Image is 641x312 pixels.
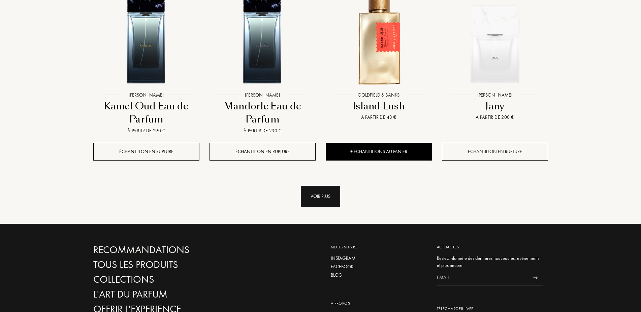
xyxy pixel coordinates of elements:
div: À partir de 200 € [445,114,545,121]
div: Nous suivre [331,244,427,250]
div: À partir de 43 € [328,114,429,121]
div: Échantillon en rupture [442,143,548,161]
div: À partir de 290 € [96,127,197,134]
div: + Échantillons au panier [326,143,432,161]
div: Actualités [437,244,543,250]
div: Voir plus [301,186,340,207]
div: Échantillon en rupture [93,143,199,161]
input: Email [437,270,528,285]
a: Collections [93,274,238,285]
div: À partir de 230 € [212,127,313,134]
a: Recommandations [93,244,238,256]
div: Restez informé.e des dernières nouveautés, évènements et plus encore. [437,255,543,269]
a: L'Art du Parfum [93,288,238,300]
div: Échantillon en rupture [210,143,316,161]
div: Télécharger L’app [437,306,543,312]
img: news_send.svg [533,276,538,279]
a: Blog [331,272,427,279]
a: Tous les produits [93,259,238,271]
div: Mandorle Eau de Parfum [212,100,313,126]
div: Kamel Oud Eau de Parfum [96,100,197,126]
div: A propos [331,300,427,306]
a: Facebook [331,263,427,270]
a: Instagram [331,255,427,262]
